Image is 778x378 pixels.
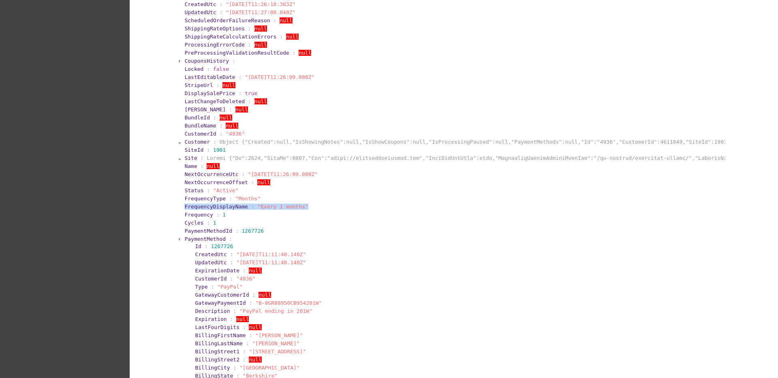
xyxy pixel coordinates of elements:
span: CreatedUtc [195,251,227,257]
span: : [207,66,210,72]
span: "B-8GR88950CB954201W" [255,300,322,306]
span: : [216,82,220,88]
span: : [230,251,233,257]
span: : [213,115,216,121]
span: : [280,34,283,40]
span: null [207,163,219,169]
span: ShippingRateOptions [184,25,245,32]
span: : [252,292,255,298]
span: null [254,25,267,32]
span: SiteId [184,147,203,153]
span: FrequencyType [184,195,226,202]
span: "[DATE]T11:26:10.363Z" [226,1,295,7]
span: : [205,243,208,249]
span: : [201,155,204,161]
span: "[DATE]T11:27:00.040Z" [226,9,295,15]
span: Locked [184,66,203,72]
span: : [243,357,246,363]
span: null [249,357,261,363]
span: "Every 1 months" [257,204,308,210]
span: : [243,348,246,355]
span: null [299,50,311,56]
span: : [248,25,251,32]
span: 1 [222,212,226,218]
span: 1267726 [242,228,264,234]
span: null [222,82,235,88]
span: BillingStreet2 [195,357,239,363]
span: true [245,90,257,96]
span: "Active" [213,187,239,193]
span: : [220,1,223,7]
span: Frequency [184,212,213,218]
span: : [216,212,220,218]
span: : [230,276,233,282]
span: "[GEOGRAPHIC_DATA]" [239,365,300,371]
span: null [220,115,232,121]
span: BundleName [184,123,216,129]
span: GatewayCustomerId [195,292,249,298]
span: PreProcessingValidationResultCode [184,50,289,56]
span: NextOccurrenceUtc [184,171,238,177]
span: : [249,300,252,306]
span: UpdatedUtc [195,259,227,265]
span: Customer [184,139,210,145]
span: : [242,171,245,177]
span: Id [195,243,201,249]
span: "PayPal" [217,284,243,290]
span: : [249,332,252,338]
span: : [233,365,236,371]
span: null [249,324,261,330]
span: GatewayPaymentId [195,300,246,306]
span: BillingCity [195,365,230,371]
span: : [207,187,210,193]
span: : [232,58,235,64]
span: false [213,66,229,72]
span: Name [184,163,197,169]
span: : [220,123,223,129]
span: : [220,9,223,15]
span: "[PERSON_NAME]" [252,340,299,346]
span: "[DATE]T11:26:09.000Z" [248,171,318,177]
span: LastFourDigits [195,324,239,330]
span: Site [184,155,197,161]
span: : [220,131,223,137]
span: null [257,179,270,185]
span: Expiration [195,316,227,322]
span: DisplaySalePrice [184,90,235,96]
span: : [274,17,277,23]
span: null [235,106,248,113]
span: : [235,228,239,234]
span: "4936" [236,276,255,282]
span: "4936" [226,131,245,137]
span: Cycles [184,220,203,226]
span: CustomerId [184,131,216,137]
span: : [251,204,254,210]
span: CouponsHistory [184,58,229,64]
span: "PayPal ending in 201W" [239,308,312,314]
span: : [229,106,232,113]
span: Status [184,187,203,193]
span: LastEditableDate [184,74,235,80]
span: "Months" [235,195,261,202]
span: "[PERSON_NAME]" [255,332,303,338]
span: PaymentMethodId [184,228,232,234]
span: [PERSON_NAME] [184,106,226,113]
span: 1901 [213,147,226,153]
span: : [213,139,216,145]
span: : [207,147,210,153]
span: Description [195,308,230,314]
span: BundleId [184,115,210,121]
span: : [246,340,249,346]
span: CustomerId [195,276,227,282]
span: : [293,50,296,56]
span: BillingFirstName [195,332,246,338]
span: : [201,163,204,169]
span: : [251,179,254,185]
span: null [236,316,249,322]
span: LastChangeToDeleted [184,98,245,104]
span: "[DATE]T11:26:09.000Z" [245,74,314,80]
span: BillingLastName [195,340,242,346]
span: NextOccurrenceOffset [184,179,248,185]
span: : [229,236,232,242]
span: null [259,292,271,298]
